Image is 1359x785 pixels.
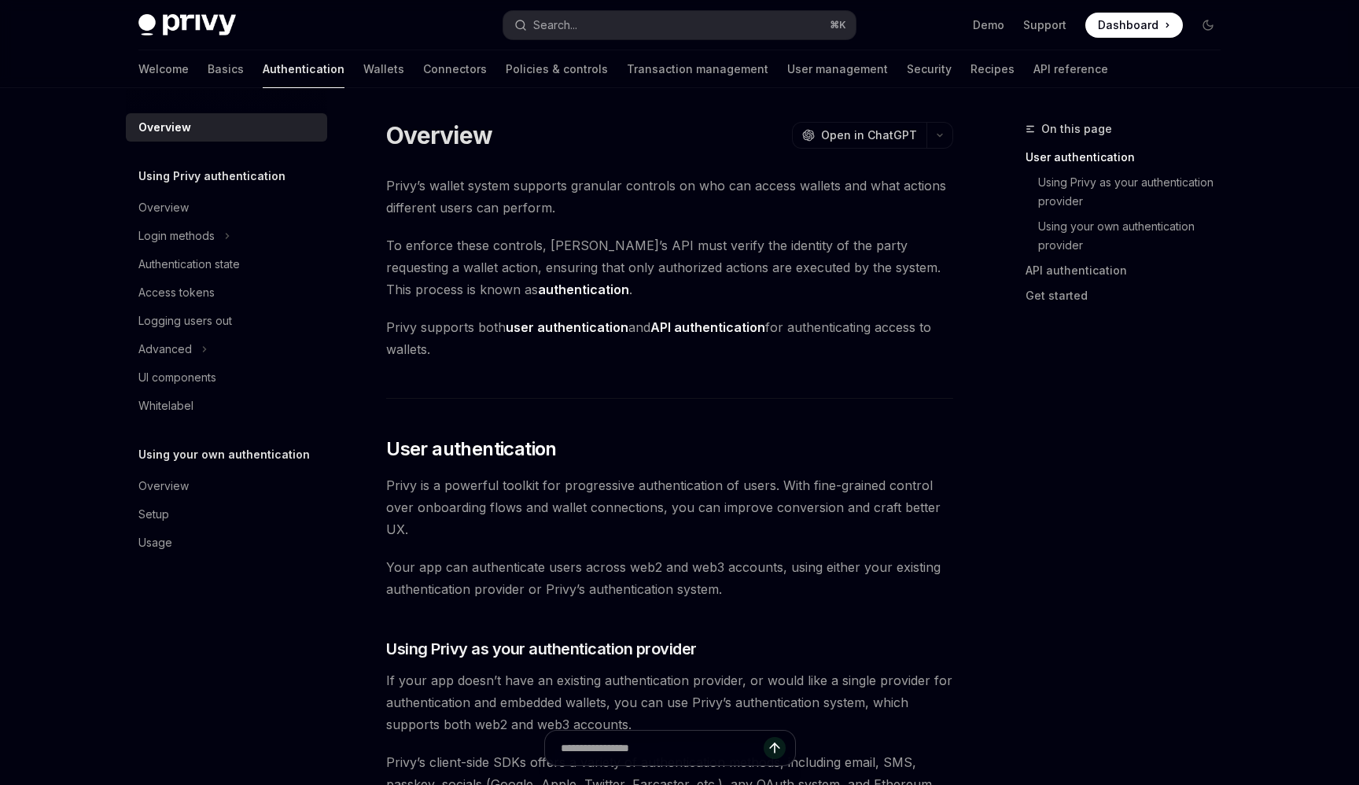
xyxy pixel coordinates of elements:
[208,50,244,88] a: Basics
[1098,17,1158,33] span: Dashboard
[138,227,215,245] div: Login methods
[138,14,236,36] img: dark logo
[126,193,327,222] a: Overview
[363,50,404,88] a: Wallets
[386,638,697,660] span: Using Privy as your authentication provider
[126,113,327,142] a: Overview
[126,529,327,557] a: Usage
[1026,258,1233,283] a: API authentication
[386,316,953,360] span: Privy supports both and for authenticating access to wallets.
[126,392,327,420] a: Whitelabel
[386,556,953,600] span: Your app can authenticate users across web2 and web3 accounts, using either your existing authent...
[821,127,917,143] span: Open in ChatGPT
[386,474,953,540] span: Privy is a powerful toolkit for progressive authentication of users. With fine-grained control ov...
[138,118,191,137] div: Overview
[138,340,192,359] div: Advanced
[907,50,952,88] a: Security
[1033,50,1108,88] a: API reference
[386,234,953,300] span: To enforce these controls, [PERSON_NAME]’s API must verify the identity of the party requesting a...
[970,50,1015,88] a: Recipes
[1026,145,1233,170] a: User authentication
[650,319,765,335] strong: API authentication
[138,396,193,415] div: Whitelabel
[126,250,327,278] a: Authentication state
[386,669,953,735] span: If your app doesn’t have an existing authentication provider, or would like a single provider for...
[1041,120,1112,138] span: On this page
[138,368,216,387] div: UI components
[138,283,215,302] div: Access tokens
[126,472,327,500] a: Overview
[386,121,492,149] h1: Overview
[506,319,628,335] strong: user authentication
[1038,214,1233,258] a: Using your own authentication provider
[792,122,926,149] button: Open in ChatGPT
[1023,17,1066,33] a: Support
[787,50,888,88] a: User management
[126,307,327,335] a: Logging users out
[386,175,953,219] span: Privy’s wallet system supports granular controls on who can access wallets and what actions diffe...
[138,477,189,496] div: Overview
[386,437,557,462] span: User authentication
[126,278,327,307] a: Access tokens
[138,311,232,330] div: Logging users out
[1085,13,1183,38] a: Dashboard
[138,198,189,217] div: Overview
[138,445,310,464] h5: Using your own authentication
[973,17,1004,33] a: Demo
[627,50,768,88] a: Transaction management
[138,533,172,552] div: Usage
[126,363,327,392] a: UI components
[138,167,285,186] h5: Using Privy authentication
[263,50,344,88] a: Authentication
[138,255,240,274] div: Authentication state
[423,50,487,88] a: Connectors
[830,19,846,31] span: ⌘ K
[1038,170,1233,214] a: Using Privy as your authentication provider
[126,500,327,529] a: Setup
[1026,283,1233,308] a: Get started
[506,50,608,88] a: Policies & controls
[503,11,856,39] button: Search...⌘K
[533,16,577,35] div: Search...
[764,737,786,759] button: Send message
[1195,13,1221,38] button: Toggle dark mode
[538,282,629,297] strong: authentication
[138,505,169,524] div: Setup
[138,50,189,88] a: Welcome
